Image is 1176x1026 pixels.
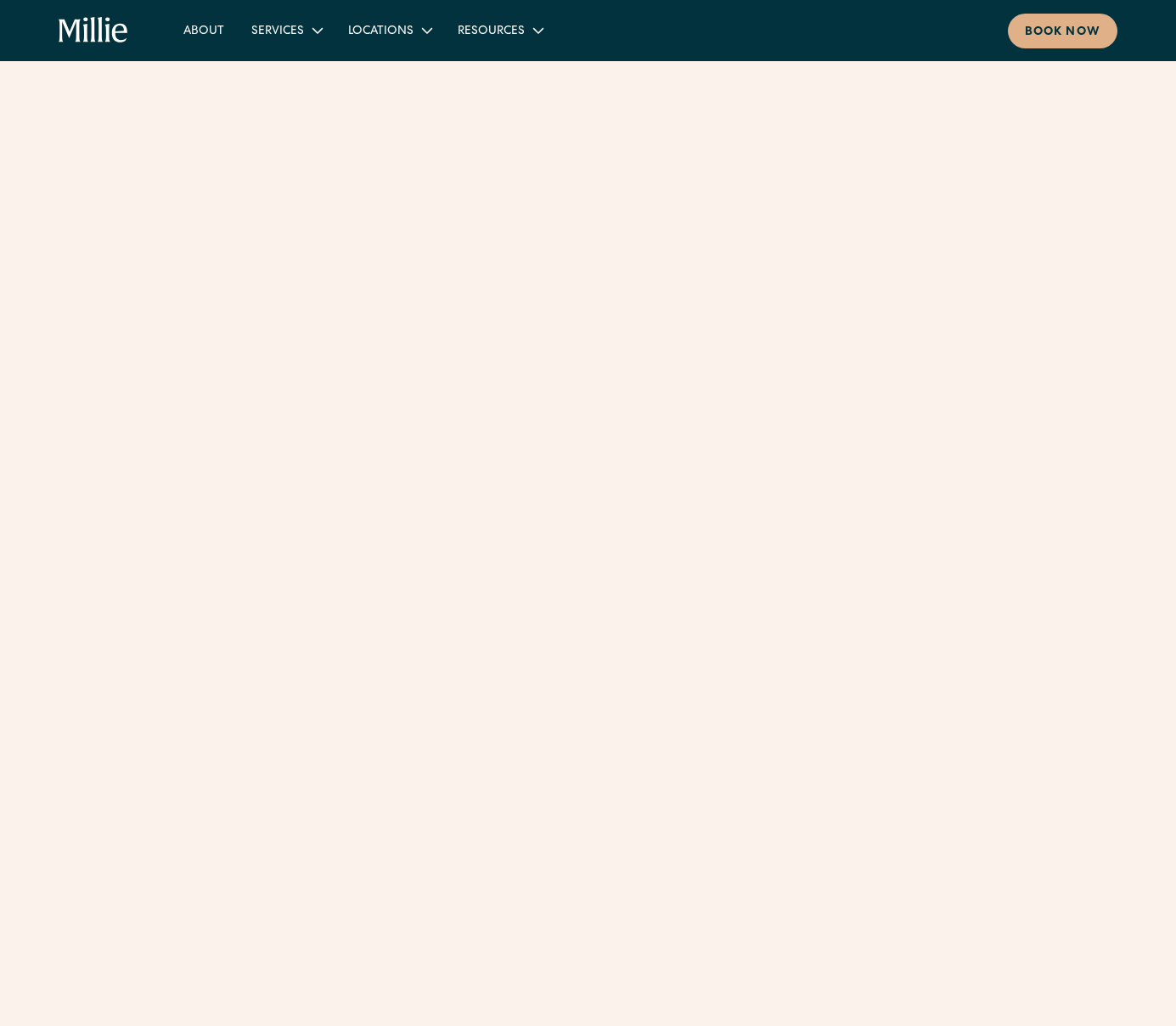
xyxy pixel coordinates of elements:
[348,23,414,41] div: Locations
[251,23,304,41] div: Services
[170,16,238,44] a: About
[238,16,335,44] div: Services
[458,23,525,41] div: Resources
[444,16,555,44] div: Resources
[1025,24,1100,42] div: Book now
[59,17,128,44] a: home
[1008,14,1117,48] a: Book now
[335,16,444,44] div: Locations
